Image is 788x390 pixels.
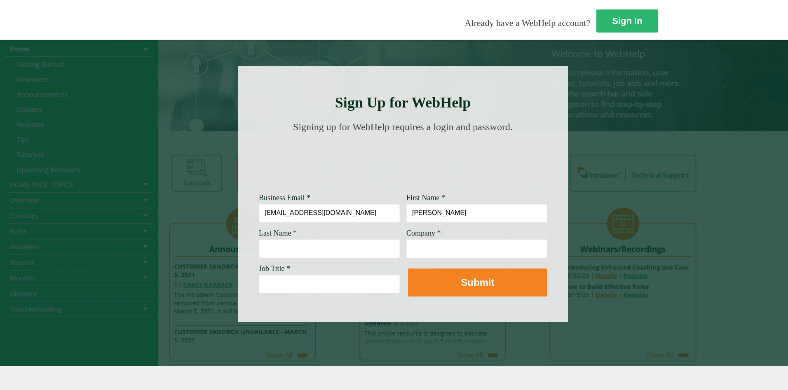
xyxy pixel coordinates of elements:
span: Business Email * [259,194,310,202]
strong: Sign In [612,16,642,26]
span: Job Title * [259,264,290,273]
span: Last Name * [259,229,297,237]
span: Company * [406,229,441,237]
button: Submit [408,269,547,297]
a: Sign In [596,9,658,33]
img: Need Credentials? Sign up below. Have Credentials? Use the sign-in button. [264,141,542,182]
strong: Submit [461,277,494,288]
span: First Name * [406,194,445,202]
strong: Sign Up for WebHelp [335,94,471,111]
span: Already have a WebHelp account? [465,18,590,28]
span: Signing up for WebHelp requires a login and password. [293,121,513,132]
